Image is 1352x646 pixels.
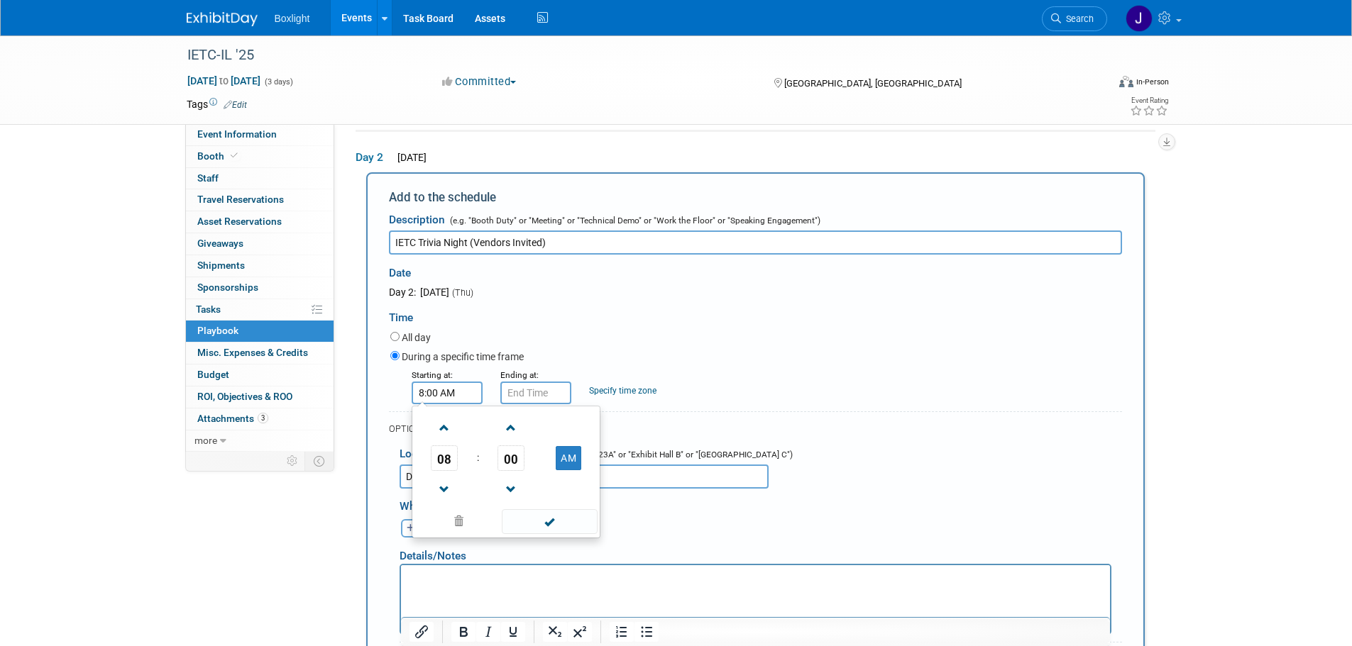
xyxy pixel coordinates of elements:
button: Numbered list [610,622,634,642]
span: Event Information [197,128,277,140]
a: Misc. Expenses & Credits [186,343,334,364]
a: Clear selection [415,512,503,532]
i: Booth reservation complete [231,152,238,160]
a: Asset Reservations [186,211,334,233]
div: Time [389,299,1122,329]
small: Ending at: [500,370,539,380]
a: Booth [186,146,334,167]
a: Playbook [186,321,334,342]
button: Bullet list [634,622,659,642]
td: Tags [187,97,247,111]
span: Sponsorships [197,282,258,293]
span: [GEOGRAPHIC_DATA], [GEOGRAPHIC_DATA] [784,78,962,89]
span: Location [400,447,442,460]
a: Event Information [186,124,334,145]
a: Staff [186,168,334,189]
label: All day [402,330,431,345]
span: [DATE] [418,286,449,298]
a: ROI, Objectives & ROO [186,386,334,408]
div: In-Person [1136,77,1169,87]
div: Date [389,255,682,285]
span: Booth [197,150,241,162]
span: [DATE] [393,152,427,163]
span: Giveaways [197,238,243,249]
a: Increment Minute [498,409,524,445]
span: Day 2 [356,150,391,165]
span: Boxlight [275,13,310,24]
img: Format-Inperson.png [1119,76,1133,87]
img: ExhibitDay [187,12,258,26]
label: During a specific time frame [402,350,524,364]
div: Event Rating [1130,97,1168,104]
button: Superscript [568,622,592,642]
span: Asset Reservations [197,216,282,227]
span: ROI, Objectives & ROO [197,391,292,402]
a: Attachments3 [186,408,334,430]
span: (e.g. "Exhibit Booth" or "Meeting Room 123A" or "Exhibit Hall B" or "[GEOGRAPHIC_DATA] C") [444,450,793,460]
a: Giveaways [186,233,334,255]
div: Who's involved? [400,492,1122,516]
button: Underline [501,622,525,642]
a: Decrement Hour [431,471,458,507]
span: Attachments [197,413,268,424]
input: End Time [500,382,571,404]
span: (Thu) [451,287,473,298]
button: Bold [451,622,476,642]
span: (e.g. "Booth Duty" or "Meeting" or "Technical Demo" or "Work the Floor" or "Speaking Engagement") [447,216,820,225]
a: Search [1042,6,1107,31]
div: Details/Notes [400,538,1111,564]
small: Starting at: [412,370,453,380]
span: Travel Reservations [197,194,284,205]
span: more [194,435,217,446]
span: Search [1061,13,1094,24]
button: Committed [437,74,522,89]
div: OPTIONAL DETAILS: [389,423,1122,435]
div: Add to the schedule [389,189,1122,206]
span: [DATE] [DATE] [187,74,261,87]
a: Tasks [186,299,334,321]
a: more [186,430,334,452]
span: 3 [258,413,268,423]
span: Pick Hour [431,445,458,471]
span: to [217,75,231,87]
a: Shipments [186,255,334,277]
td: Personalize Event Tab Strip [280,452,305,470]
span: Budget [197,369,229,380]
span: Playbook [197,325,238,336]
a: Travel Reservations [186,189,334,211]
span: Misc. Expenses & Credits [197,347,308,358]
span: Day 2: [389,286,416,298]
button: AM [556,446,581,470]
a: Increment Hour [431,409,458,445]
a: Edit [224,100,247,110]
div: IETC-IL '25 [182,43,1086,68]
span: Staff [197,172,219,184]
iframe: Rich Text Area [401,565,1110,627]
img: Jean Knight [1126,5,1153,32]
span: Shipments [197,260,245,271]
a: Specify time zone [589,386,656,396]
a: Sponsorships [186,277,334,299]
input: Start Time [412,382,483,404]
a: Done [500,513,598,533]
span: Tasks [196,303,221,315]
button: Subscript [543,622,567,642]
button: Italic [476,622,500,642]
span: Pick Minute [498,445,524,471]
div: Event Format [1023,74,1170,95]
span: (3 days) [263,77,293,87]
button: Insert/edit link [410,622,434,642]
a: Decrement Minute [498,471,524,507]
td: Toggle Event Tabs [304,452,334,470]
td: : [474,445,482,471]
span: Description [389,213,445,226]
a: Budget [186,364,334,386]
